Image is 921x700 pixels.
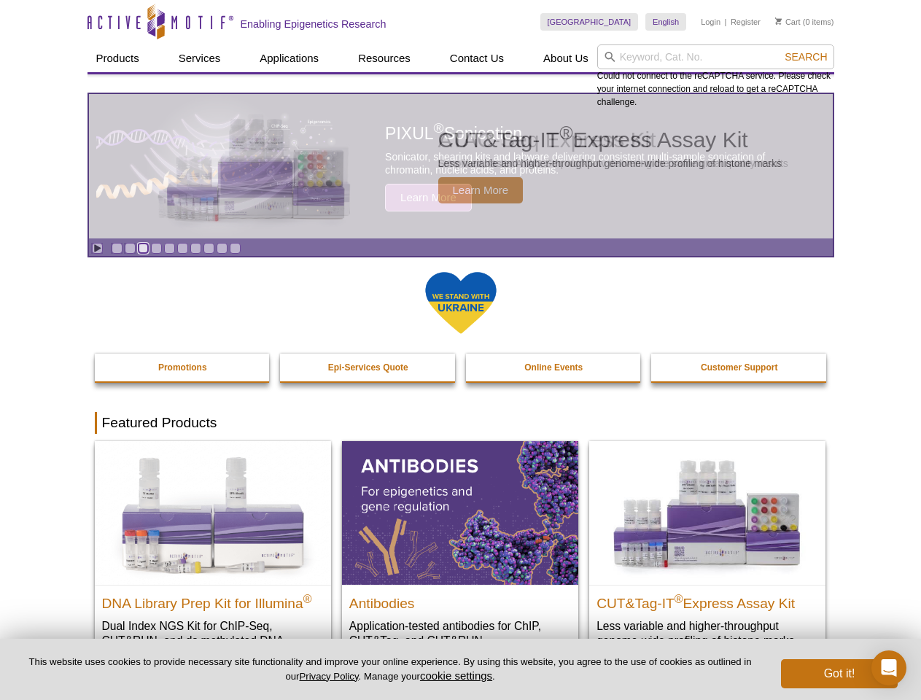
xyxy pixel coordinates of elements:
[775,17,801,27] a: Cart
[535,44,597,72] a: About Us
[230,243,241,254] a: Go to slide 10
[177,243,188,254] a: Go to slide 6
[775,17,782,25] img: Your Cart
[112,243,123,254] a: Go to slide 1
[349,589,571,611] h2: Antibodies
[731,17,761,27] a: Register
[170,44,230,72] a: Services
[540,13,639,31] a: [GEOGRAPHIC_DATA]
[675,592,683,604] sup: ®
[597,44,834,109] div: Could not connect to the reCAPTCHA service. Please check your internet connection and reload to g...
[102,618,324,663] p: Dual Index NGS Kit for ChIP-Seq, CUT&RUN, and ds methylated DNA assays.
[781,659,898,688] button: Got it!
[651,354,828,381] a: Customer Support
[190,243,201,254] a: Go to slide 7
[95,354,271,381] a: Promotions
[524,362,583,373] strong: Online Events
[164,243,175,254] a: Go to slide 5
[95,412,827,434] h2: Featured Products
[775,13,834,31] li: (0 items)
[596,618,818,648] p: Less variable and higher-throughput genome-wide profiling of histone marks​.
[95,441,331,584] img: DNA Library Prep Kit for Illumina
[92,243,103,254] a: Toggle autoplay
[125,243,136,254] a: Go to slide 2
[725,13,727,31] li: |
[780,50,831,63] button: Search
[328,362,408,373] strong: Epi-Services Quote
[424,271,497,335] img: We Stand With Ukraine
[589,441,825,662] a: CUT&Tag-IT® Express Assay Kit CUT&Tag-IT®Express Assay Kit Less variable and higher-throughput ge...
[299,671,358,682] a: Privacy Policy
[251,44,327,72] a: Applications
[441,44,513,72] a: Contact Us
[280,354,456,381] a: Epi-Services Quote
[88,44,148,72] a: Products
[342,441,578,584] img: All Antibodies
[349,44,419,72] a: Resources
[420,669,492,682] button: cookie settings
[701,17,720,27] a: Login
[785,51,827,63] span: Search
[151,243,162,254] a: Go to slide 4
[871,650,906,685] div: Open Intercom Messenger
[23,656,757,683] p: This website uses cookies to provide necessary site functionality and improve your online experie...
[102,589,324,611] h2: DNA Library Prep Kit for Illumina
[158,362,207,373] strong: Promotions
[701,362,777,373] strong: Customer Support
[303,592,312,604] sup: ®
[217,243,228,254] a: Go to slide 9
[138,243,149,254] a: Go to slide 3
[241,17,386,31] h2: Enabling Epigenetics Research
[95,441,331,677] a: DNA Library Prep Kit for Illumina DNA Library Prep Kit for Illumina® Dual Index NGS Kit for ChIP-...
[466,354,642,381] a: Online Events
[589,441,825,584] img: CUT&Tag-IT® Express Assay Kit
[349,618,571,648] p: Application-tested antibodies for ChIP, CUT&Tag, and CUT&RUN.
[596,589,818,611] h2: CUT&Tag-IT Express Assay Kit
[342,441,578,662] a: All Antibodies Antibodies Application-tested antibodies for ChIP, CUT&Tag, and CUT&RUN.
[645,13,686,31] a: English
[597,44,834,69] input: Keyword, Cat. No.
[203,243,214,254] a: Go to slide 8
